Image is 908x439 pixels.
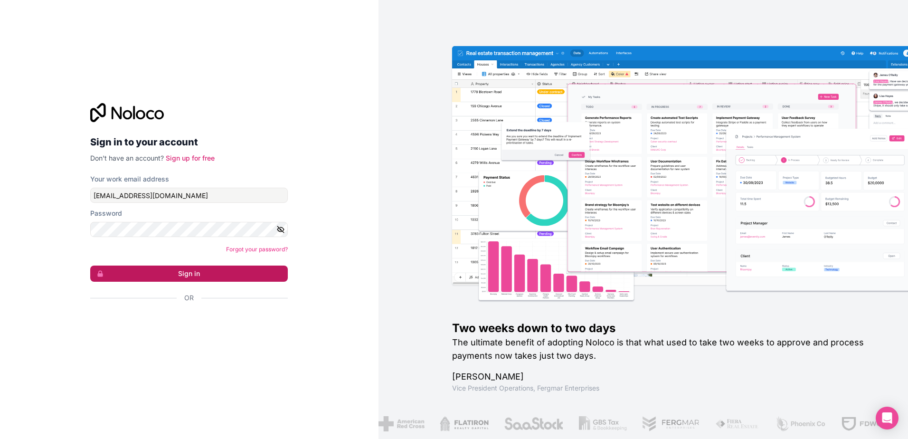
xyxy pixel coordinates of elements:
button: Sign in [90,266,288,282]
h2: Sign in to your account [90,134,288,151]
img: /assets/phoenix-BREaitsQ.png [773,416,824,431]
img: /assets/fergmar-CudnrXN5.png [640,416,698,431]
span: Or [184,293,194,303]
img: /assets/gbstax-C-GtDUiK.png [577,416,625,431]
img: /assets/american-red-cross-BAupjrZR.png [376,416,422,431]
h1: [PERSON_NAME] [452,370,878,383]
span: Don't have an account? [90,154,164,162]
a: Sign up for free [166,154,215,162]
input: Password [90,222,288,237]
iframe: Sign in with Google Button [85,313,285,334]
h1: Two weeks down to two days [452,321,878,336]
a: Forgot your password? [226,246,288,253]
img: /assets/fdworks-Bi04fVtw.png [839,416,895,431]
label: Password [90,209,122,218]
h2: The ultimate benefit of adopting Noloco is that what used to take two weeks to approve and proces... [452,336,878,363]
div: Open Intercom Messenger [876,407,899,429]
label: Your work email address [90,174,169,184]
img: /assets/fiera-fwj2N5v4.png [713,416,757,431]
img: /assets/flatiron-C8eUkumj.png [437,416,487,431]
input: Email address [90,188,288,203]
img: /assets/saastock-C6Zbiodz.png [502,416,562,431]
h1: Vice President Operations , Fergmar Enterprises [452,383,878,393]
